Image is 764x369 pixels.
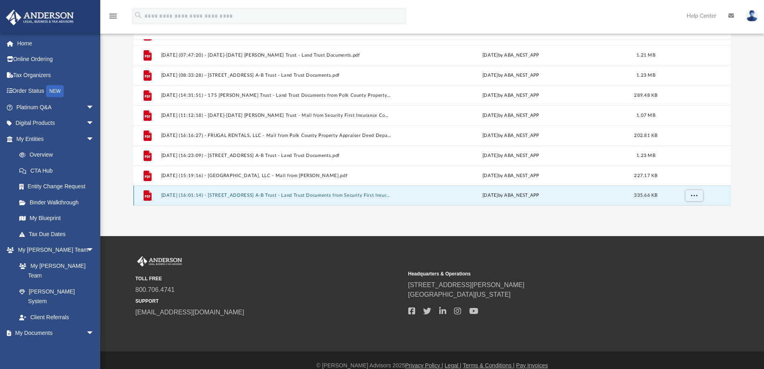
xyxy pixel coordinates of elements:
div: [DATE] by ABA_NEST_APP [395,132,626,139]
span: 202.81 KB [634,133,657,137]
button: [DATE] (16:16:27) - FRUGAL RENTALS, LLC - Mail from Polk County Property Appraiser Deed Departmen... [161,133,392,138]
a: menu [108,15,118,21]
div: [DATE] by ABA_NEST_APP [395,71,626,79]
span: [DATE] [482,193,498,198]
a: [GEOGRAPHIC_DATA][US_STATE] [408,291,511,298]
div: [DATE] by ABA_NEST_APP [395,92,626,99]
a: My Documentsarrow_drop_down [6,325,102,341]
small: SUPPORT [136,298,403,305]
i: search [134,11,143,20]
img: Anderson Advisors Platinum Portal [136,256,184,267]
a: My Entitiesarrow_drop_down [6,131,106,147]
i: menu [108,11,118,21]
a: Home [6,35,106,51]
span: 1.21 MB [636,53,655,57]
small: Headquarters & Operations [408,270,675,277]
a: Order StatusNEW [6,83,106,100]
a: Digital Productsarrow_drop_down [6,115,106,131]
a: My Blueprint [11,210,102,226]
div: grid [134,39,731,206]
button: More options [685,190,703,202]
button: [DATE] (08:33:28) - [STREET_ADDRESS] A-B Trust - Land Trust Documents.pdf [161,73,392,78]
img: Anderson Advisors Platinum Portal [4,10,76,25]
a: [STREET_ADDRESS][PERSON_NAME] [408,281,525,288]
button: [DATE] (16:23:09) - [STREET_ADDRESS] A-B Trust - Land Trust Documents.pdf [161,153,392,158]
div: NEW [46,85,64,97]
a: Binder Walkthrough [11,194,106,210]
a: [PERSON_NAME] System [11,283,102,309]
span: arrow_drop_down [86,242,102,259]
a: CTA Hub [11,163,106,179]
span: 227.17 KB [634,173,657,177]
div: by ABA_NEST_APP [395,192,626,199]
a: Box [11,341,98,357]
div: [DATE] by ABA_NEST_APP [395,51,626,59]
span: 289.48 KB [634,93,657,97]
span: arrow_drop_down [86,99,102,116]
small: TOLL FREE [136,275,403,282]
a: Tax Organizers [6,67,106,83]
button: [DATE] (15:19:16) - [GEOGRAPHIC_DATA], LLC - Mail from [PERSON_NAME].pdf [161,173,392,178]
a: Client Referrals [11,309,102,325]
a: 800.706.4741 [136,286,175,293]
a: My [PERSON_NAME] Team [11,258,98,283]
span: 1.23 MB [636,73,655,77]
a: Online Ordering [6,51,106,67]
span: arrow_drop_down [86,131,102,147]
a: Overview [11,147,106,163]
button: [DATE] (16:01:14) - [STREET_ADDRESS] A-B Trust - Land Trust Documents from Security First Insuran... [161,193,392,198]
button: [DATE] (11:12:18) - [DATE]-[DATE] [PERSON_NAME] Trust - Mail from Security First Insurance Compan... [161,113,392,118]
div: [DATE] by ABA_NEST_APP [395,112,626,119]
span: 1.07 MB [636,113,655,117]
a: Tax Due Dates [11,226,106,242]
span: 335.66 KB [634,193,657,198]
div: [DATE] by ABA_NEST_APP [395,172,626,179]
button: [DATE] (14:31:51) - 175 [PERSON_NAME] Trust - Land Trust Documents from Polk County Property Appr... [161,93,392,98]
button: [DATE] (07:47:20) - [DATE]-[DATE] [PERSON_NAME] Trust - Land Trust Documents.pdf [161,53,392,58]
span: arrow_drop_down [86,325,102,342]
a: [EMAIL_ADDRESS][DOMAIN_NAME] [136,309,244,316]
div: [DATE] by ABA_NEST_APP [395,152,626,159]
a: My [PERSON_NAME] Teamarrow_drop_down [6,242,102,258]
a: Entity Change Request [11,179,106,195]
a: Legal | [445,362,462,369]
img: User Pic [746,10,758,22]
a: Terms & Conditions | [463,362,515,369]
a: Platinum Q&Aarrow_drop_down [6,99,106,115]
a: Privacy Policy | [405,362,443,369]
span: arrow_drop_down [86,115,102,132]
span: 1.23 MB [636,153,655,157]
a: Pay Invoices [516,362,548,369]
